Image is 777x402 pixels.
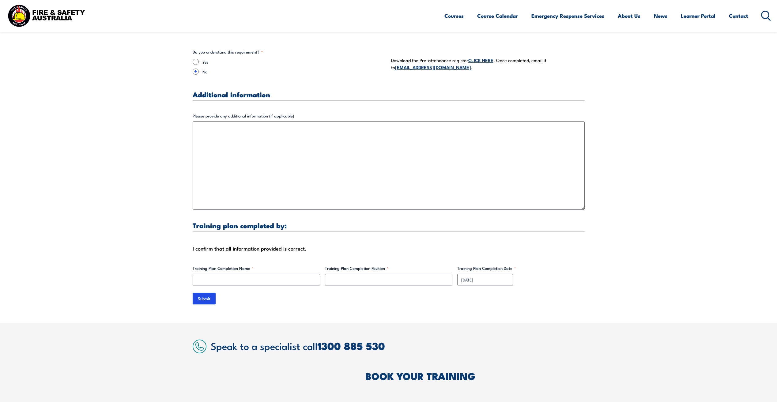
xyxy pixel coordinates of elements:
[457,274,513,285] input: dd/mm/yyyy
[531,8,604,24] a: Emergency Response Services
[654,8,667,24] a: News
[193,222,585,229] h3: Training plan completed by:
[193,244,585,253] div: I confirm that all information provided is correct.
[193,91,585,98] h3: Additional information
[193,265,320,271] label: Training Plan Completion Name
[618,8,640,24] a: About Us
[457,265,585,271] label: Training Plan Completion Date
[444,8,464,24] a: Courses
[468,57,493,63] a: CLICK HERE
[681,8,715,24] a: Learner Portal
[325,265,452,271] label: Training Plan Completion Position
[391,57,585,71] p: Download the Pre-attendance register . Once completed, email it to .
[318,337,385,354] a: 1300 885 530
[202,59,386,65] label: Yes
[477,8,518,24] a: Course Calendar
[395,64,471,70] a: [EMAIL_ADDRESS][DOMAIN_NAME]
[193,293,216,304] input: Submit
[193,113,585,119] label: Please provide any additional information (if applicable)
[202,69,386,75] label: No
[211,340,585,351] h2: Speak to a specialist call
[365,371,585,380] h2: BOOK YOUR TRAINING
[193,49,263,55] legend: Do you understand this requirement?
[729,8,748,24] a: Contact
